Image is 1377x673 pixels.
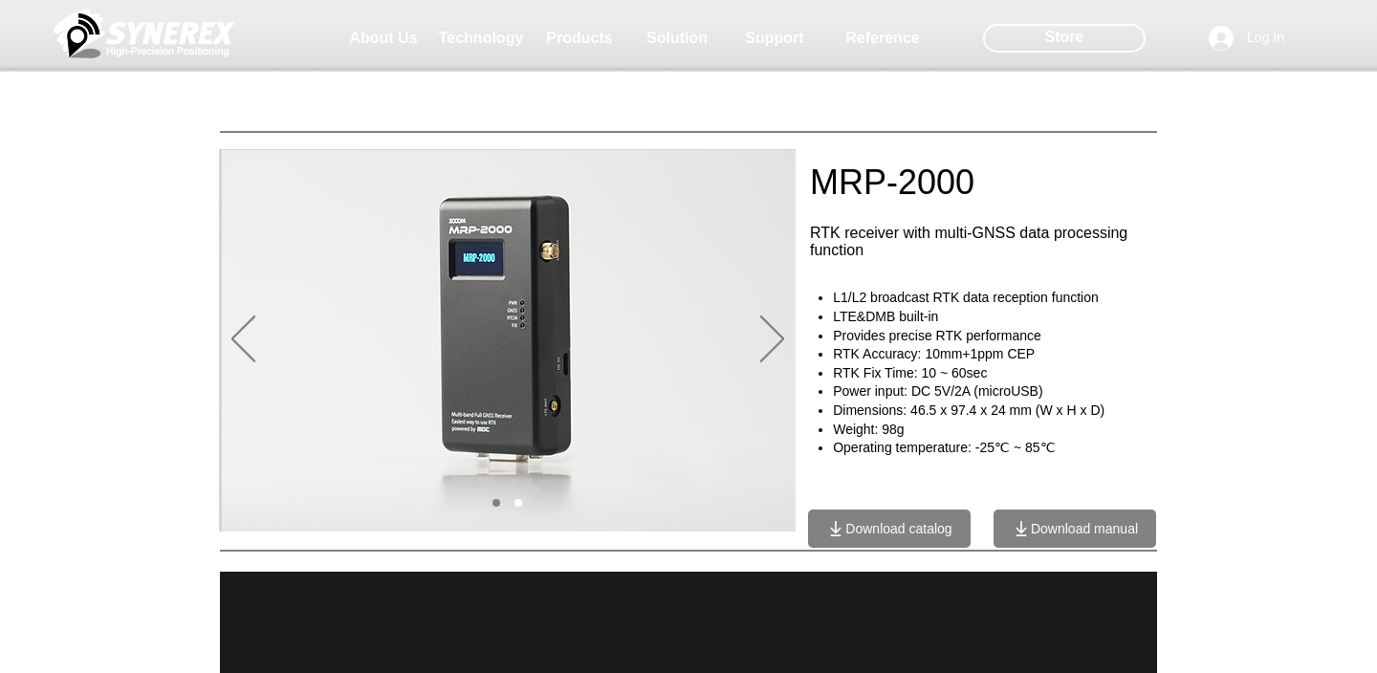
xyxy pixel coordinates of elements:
button: Previous [231,315,255,365]
span: About Us [349,30,417,47]
a: 02 [514,499,522,507]
button: Next [760,315,784,365]
img: Cinnerex_White_simbol_Land 1.png [54,5,235,62]
a: Download catalog [808,510,971,548]
a: Technology [433,19,529,57]
span: Provides precise RTK performance [833,328,1041,343]
div: Store [983,24,1146,53]
span: LTE&DMB built-in [833,309,938,324]
span: Download manual [1031,521,1138,536]
nav: Slides [486,499,530,507]
span: RTK Fix Time: 10 ~ 60sec [833,365,987,380]
span: Support [745,30,803,47]
a: Products [532,19,627,57]
a: About Us [336,19,431,57]
img: MRP2000_perspective_lcd.jpg [222,150,796,532]
span: Weight: 98g [833,422,904,437]
span: Store [1045,27,1084,48]
span: Dimensions: 46.5 x 97.4 x 24 mm (W x H x D) [833,402,1104,418]
span: Reference [845,30,919,47]
a: Solution [629,19,725,57]
span: Download catalog [845,521,951,536]
span: RTK Accuracy: 10mm+1ppm CEP [833,346,1035,361]
span: Technology [439,30,524,47]
a: 01 [492,499,500,507]
span: Products [546,30,612,47]
div: Slideshow [219,149,796,532]
span: Operating temperature: -25℃ ~ 85℃ [833,440,1055,455]
span: L1/L2 broadcast RTK data reception function [833,290,1099,305]
span: Solution [646,30,708,47]
a: Reference [835,19,930,57]
button: Log In [1195,20,1298,56]
span: Power input: DC 5V/2A (microUSB) [833,383,1042,399]
span: Log In [1240,29,1291,48]
a: Support [727,19,822,57]
a: Download manual [994,510,1156,548]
